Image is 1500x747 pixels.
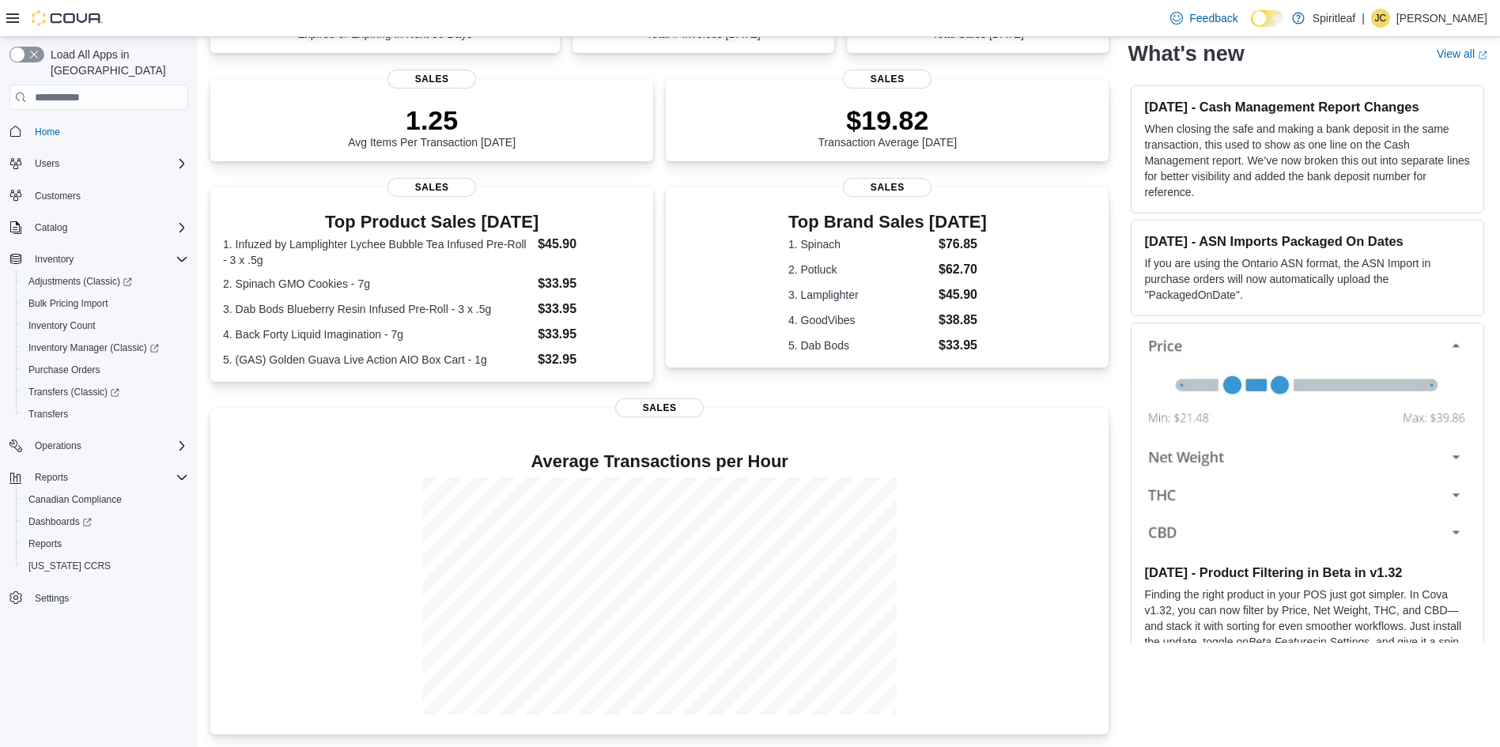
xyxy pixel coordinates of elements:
[28,341,159,354] span: Inventory Manager (Classic)
[9,113,188,651] nav: Complex example
[538,274,640,293] dd: $33.95
[1144,121,1471,200] p: When closing the safe and making a bank deposit in the same transaction, this used to show as one...
[843,178,931,197] span: Sales
[28,493,122,506] span: Canadian Compliance
[28,297,108,310] span: Bulk Pricing Import
[22,490,128,509] a: Canadian Compliance
[939,260,987,279] dd: $62.70
[939,336,987,355] dd: $33.95
[22,512,188,531] span: Dashboards
[1251,10,1284,27] input: Dark Mode
[44,47,188,78] span: Load All Apps in [GEOGRAPHIC_DATA]
[35,157,59,170] span: Users
[788,287,932,303] dt: 3. Lamplighter
[22,383,188,402] span: Transfers (Classic)
[1164,2,1244,34] a: Feedback
[28,468,74,487] button: Reports
[28,250,80,269] button: Inventory
[16,337,195,359] a: Inventory Manager (Classic)
[16,555,195,577] button: [US_STATE] CCRS
[28,408,68,421] span: Transfers
[1189,10,1237,26] span: Feedback
[28,436,188,455] span: Operations
[28,515,92,528] span: Dashboards
[22,272,138,291] a: Adjustments (Classic)
[387,178,476,197] span: Sales
[223,276,531,292] dt: 2. Spinach GMO Cookies - 7g
[22,534,68,553] a: Reports
[1251,27,1252,28] span: Dark Mode
[16,315,195,337] button: Inventory Count
[16,533,195,555] button: Reports
[35,440,81,452] span: Operations
[22,294,115,313] a: Bulk Pricing Import
[28,187,87,206] a: Customers
[1144,99,1471,115] h3: [DATE] - Cash Management Report Changes
[538,235,640,254] dd: $45.90
[28,364,100,376] span: Purchase Orders
[22,360,188,379] span: Purchase Orders
[28,589,75,608] a: Settings
[22,338,188,357] span: Inventory Manager (Classic)
[3,435,195,457] button: Operations
[22,405,188,424] span: Transfers
[28,436,88,455] button: Operations
[1144,564,1471,580] h3: [DATE] - Product Filtering in Beta in v1.32
[28,319,96,332] span: Inventory Count
[32,10,103,26] img: Cova
[223,352,531,368] dt: 5. (GAS) Golden Guava Live Action AIO Box Cart - 1g
[1313,9,1355,28] p: Spiritleaf
[3,217,195,239] button: Catalog
[1371,9,1390,28] div: Jim C
[1144,255,1471,303] p: If you are using the Ontario ASN format, the ASN Import in purchase orders will now automatically...
[223,326,531,342] dt: 4. Back Forty Liquid Imagination - 7g
[22,360,107,379] a: Purchase Orders
[35,221,67,234] span: Catalog
[538,300,640,319] dd: $33.95
[223,301,531,317] dt: 3. Dab Bods Blueberry Resin Infused Pre-Roll - 3 x .5g
[939,235,987,254] dd: $76.85
[223,236,531,268] dt: 1. Infuzed by Lamplighter Lychee Bubble Tea Infused Pre-Roll - 3 x .5g
[16,381,195,403] a: Transfers (Classic)
[28,218,74,237] button: Catalog
[788,338,932,353] dt: 5. Dab Bods
[22,383,126,402] a: Transfers (Classic)
[28,154,66,173] button: Users
[538,325,640,344] dd: $33.95
[35,253,74,266] span: Inventory
[1375,9,1387,28] span: JC
[22,534,188,553] span: Reports
[28,186,188,206] span: Customers
[35,190,81,202] span: Customers
[35,471,68,484] span: Reports
[3,587,195,609] button: Settings
[16,292,195,315] button: Bulk Pricing Import
[1144,587,1471,666] p: Finding the right product in your POS just got simpler. In Cova v1.32, you can now filter by Pric...
[28,218,188,237] span: Catalog
[788,312,932,328] dt: 4. GoodVibes
[387,70,476,89] span: Sales
[22,556,188,575] span: Washington CCRS
[16,511,195,533] a: Dashboards
[3,119,195,142] button: Home
[22,512,98,531] a: Dashboards
[3,248,195,270] button: Inventory
[22,272,188,291] span: Adjustments (Classic)
[28,560,111,572] span: [US_STATE] CCRS
[28,588,188,608] span: Settings
[348,104,516,136] p: 1.25
[223,452,1096,471] h4: Average Transactions per Hour
[28,275,132,288] span: Adjustments (Classic)
[788,213,987,232] h3: Top Brand Sales [DATE]
[223,213,640,232] h3: Top Product Sales [DATE]
[35,592,69,605] span: Settings
[939,311,987,330] dd: $38.85
[843,70,931,89] span: Sales
[28,468,188,487] span: Reports
[22,405,74,424] a: Transfers
[28,538,62,550] span: Reports
[615,398,704,417] span: Sales
[818,104,958,136] p: $19.82
[16,489,195,511] button: Canadian Compliance
[28,154,188,173] span: Users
